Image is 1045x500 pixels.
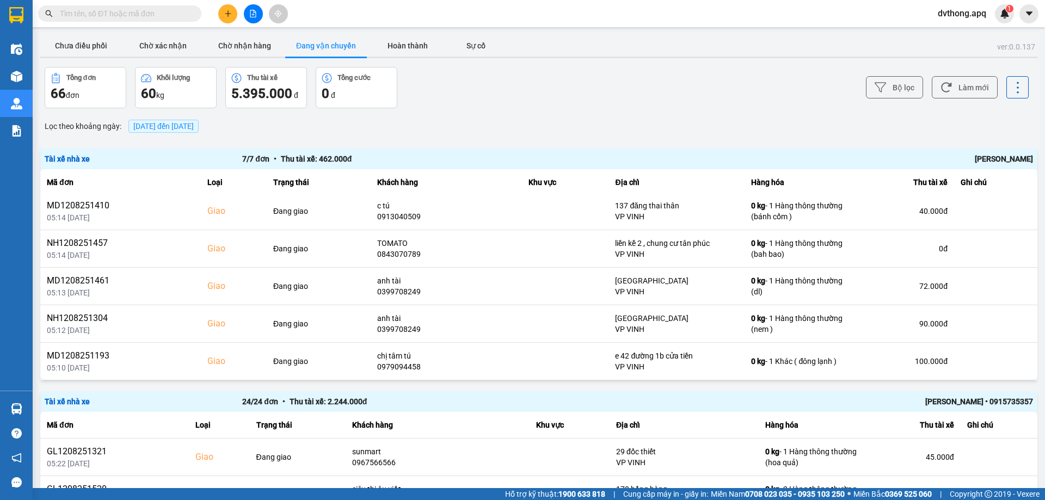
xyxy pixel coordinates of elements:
img: warehouse-icon [11,71,22,82]
th: Khách hàng [371,169,522,196]
strong: 0369 525 060 [885,490,932,498]
div: [GEOGRAPHIC_DATA] [615,313,738,324]
img: warehouse-icon [11,98,22,109]
div: 100.000 đ [860,356,948,367]
div: GL1208251520 [47,483,182,496]
span: aim [274,10,282,17]
span: 0 [322,86,329,101]
div: NH1208251457 [47,237,194,250]
img: icon-new-feature [1000,9,1010,18]
span: 66 [51,86,66,101]
div: Đang giao [256,452,340,462]
div: 7 / 7 đơn Thu tài xế: 462.000 đ [242,153,637,165]
div: liền kề 2 , chung cư tân phúc [615,238,738,249]
img: solution-icon [11,125,22,137]
span: 60 [141,86,156,101]
button: Làm mới [932,76,998,98]
div: 05:10 [DATE] [47,362,194,373]
sup: 1 [1006,5,1013,13]
div: sunmart [352,446,523,457]
button: Đang vận chuyển [285,35,367,57]
div: NH1208251304 [47,312,194,325]
th: Trạng thái [267,169,371,196]
button: caret-down [1019,4,1038,23]
div: 0967566566 [352,457,523,468]
div: 0399708249 [377,286,515,297]
th: Loại [201,169,267,196]
span: search [45,10,53,17]
div: VP VINH [615,324,738,335]
div: chị tâm tú [377,350,515,361]
th: Địa chỉ [610,412,759,439]
div: Giao [207,355,260,368]
div: - 1 Khác ( đông lạnh ) [751,356,847,367]
img: warehouse-icon [11,403,22,415]
button: Thu tài xế5.395.000 đ [225,67,307,108]
span: plus [224,10,232,17]
span: file-add [249,10,257,17]
div: Đang giao [273,206,364,217]
div: TOMATO [377,238,515,249]
span: question-circle [11,428,22,439]
span: Lọc theo khoảng ngày : [45,120,121,132]
span: notification [11,453,22,463]
img: logo-vxr [9,7,23,23]
div: Đang giao [273,243,364,254]
span: 0 kg [751,201,765,210]
div: [PERSON_NAME] • 0915735357 [638,396,1033,408]
div: [PERSON_NAME] [638,153,1033,165]
button: Tổng đơn66đơn [45,67,126,108]
span: ⚪️ [847,492,851,496]
span: Hỗ trợ kỹ thuật: [505,488,605,500]
div: 29 đốc thiết [616,446,752,457]
div: MD1208251461 [47,274,194,287]
div: Khối lượng [157,74,190,82]
div: Thu tài xế [247,74,278,82]
div: - 1 Hàng thông thường (nem ) [751,313,847,335]
div: 137 đăng thai thân [615,200,738,211]
button: file-add [244,4,263,23]
th: Địa chỉ [608,169,745,196]
div: Thu tài xế [874,418,954,431]
span: Miền Nam [711,488,845,500]
button: Hoàn thành [367,35,448,57]
div: VP VINH [615,361,738,372]
div: 0913040509 [377,211,515,222]
div: c tú [377,200,515,211]
span: Tài xế nhà xe [45,155,90,163]
div: VP VINH [615,286,738,297]
div: 72.000 đ [860,281,948,292]
div: 05:22 [DATE] [47,458,182,469]
span: copyright [985,490,992,498]
th: Hàng hóa [759,412,868,439]
div: VP VINH [616,457,752,468]
div: Đang giao [273,281,364,292]
th: Hàng hóa [745,169,853,196]
div: 24 / 24 đơn Thu tài xế: 2.244.000 đ [242,396,637,408]
th: Khu vực [522,169,608,196]
span: 13/08/2025 đến 13/08/2025 [133,122,194,131]
strong: 1900 633 818 [558,490,605,498]
span: 1 [1007,5,1011,13]
div: anh tài [377,275,515,286]
span: | [940,488,942,500]
div: Đang giao [273,318,364,329]
span: 0 kg [751,276,765,285]
div: e 42 đường 1b cửa tiền [615,350,738,361]
button: Chờ xác nhận [122,35,204,57]
div: 05:14 [DATE] [47,212,194,223]
div: 0979094458 [377,361,515,372]
div: [GEOGRAPHIC_DATA] [615,275,738,286]
img: warehouse-icon [11,44,22,55]
div: 05:14 [DATE] [47,250,194,261]
div: Đang giao [273,356,364,367]
th: Ghi chú [961,412,1037,439]
button: Tổng cước0 đ [316,67,397,108]
div: 178 hồng bàng [616,484,752,495]
div: - 1 Hàng thông thường (hoa quả) [765,446,861,468]
span: 5.395.000 [231,86,292,101]
div: đơn [51,85,120,102]
div: 0843070789 [377,249,515,260]
span: dvthong.apq [929,7,995,20]
span: 0 kg [751,357,765,366]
